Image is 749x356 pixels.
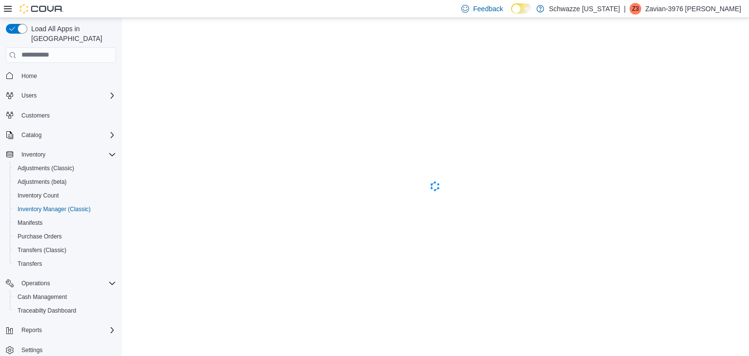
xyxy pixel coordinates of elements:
a: Purchase Orders [14,231,66,242]
span: Transfers [14,258,116,270]
a: Adjustments (Classic) [14,162,78,174]
button: Catalog [2,128,120,142]
span: Settings [21,346,42,354]
a: Home [18,70,41,82]
a: Traceabilty Dashboard [14,305,80,316]
span: Adjustments (beta) [18,178,67,186]
span: Operations [18,277,116,289]
span: Purchase Orders [18,233,62,240]
span: Customers [21,112,50,119]
span: Reports [21,326,42,334]
span: Manifests [14,217,116,229]
button: Inventory Count [10,189,120,202]
button: Transfers (Classic) [10,243,120,257]
span: Customers [18,109,116,121]
button: Operations [2,277,120,290]
span: Adjustments (Classic) [14,162,116,174]
span: Inventory Count [18,192,59,199]
span: Z3 [632,3,639,15]
span: Cash Management [14,291,116,303]
p: | [624,3,626,15]
button: Adjustments (beta) [10,175,120,189]
span: Users [18,90,116,101]
span: Transfers (Classic) [14,244,116,256]
span: Inventory Manager (Classic) [14,203,116,215]
span: Purchase Orders [14,231,116,242]
button: Transfers [10,257,120,271]
span: Inventory Count [14,190,116,201]
button: Users [2,89,120,102]
button: Cash Management [10,290,120,304]
span: Catalog [21,131,41,139]
button: Users [18,90,40,101]
a: Transfers (Classic) [14,244,70,256]
span: Home [21,72,37,80]
span: Reports [18,324,116,336]
button: Catalog [18,129,45,141]
img: Cova [20,4,63,14]
a: Inventory Count [14,190,63,201]
a: Customers [18,110,54,121]
span: Users [21,92,37,99]
span: Cash Management [18,293,67,301]
span: Catalog [18,129,116,141]
span: Load All Apps in [GEOGRAPHIC_DATA] [27,24,116,43]
span: Feedback [473,4,503,14]
button: Manifests [10,216,120,230]
button: Reports [2,323,120,337]
button: Inventory [18,149,49,160]
div: Zavian-3976 McCarty [630,3,641,15]
span: Home [18,70,116,82]
button: Inventory [2,148,120,161]
span: Inventory [18,149,116,160]
span: Adjustments (Classic) [18,164,74,172]
span: Transfers [18,260,42,268]
a: Settings [18,344,46,356]
a: Manifests [14,217,46,229]
span: Traceabilty Dashboard [14,305,116,316]
span: Transfers (Classic) [18,246,66,254]
span: Manifests [18,219,42,227]
button: Purchase Orders [10,230,120,243]
input: Dark Mode [511,3,532,14]
button: Inventory Manager (Classic) [10,202,120,216]
span: Settings [18,344,116,356]
button: Home [2,69,120,83]
span: Inventory Manager (Classic) [18,205,91,213]
p: Schwazze [US_STATE] [549,3,620,15]
a: Inventory Manager (Classic) [14,203,95,215]
p: Zavian-3976 [PERSON_NAME] [645,3,741,15]
button: Traceabilty Dashboard [10,304,120,317]
span: Operations [21,279,50,287]
a: Transfers [14,258,46,270]
a: Adjustments (beta) [14,176,71,188]
button: Customers [2,108,120,122]
a: Cash Management [14,291,71,303]
button: Reports [18,324,46,336]
span: Adjustments (beta) [14,176,116,188]
button: Adjustments (Classic) [10,161,120,175]
span: Inventory [21,151,45,158]
span: Traceabilty Dashboard [18,307,76,315]
button: Operations [18,277,54,289]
